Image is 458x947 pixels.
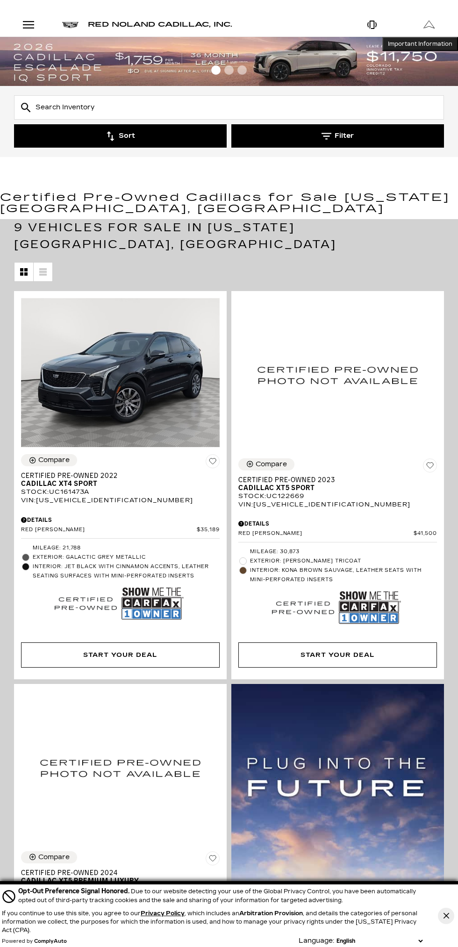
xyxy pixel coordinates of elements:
div: Language: [299,938,334,944]
span: Opt-Out Preference Signal Honored . [18,887,131,895]
span: Exterior: [PERSON_NAME] Tricoat [250,556,437,566]
div: Pricing Details - Certified Pre-Owned 2023 Cadillac XT5 Sport [238,520,437,528]
div: Compare [38,853,70,862]
span: $35,189 [197,527,220,534]
div: Start Your Deal [83,650,157,660]
span: Cadillac XT4 Sport [21,480,213,488]
span: Certified Pre-Owned 2022 [21,472,213,480]
span: Certified Pre-Owned 2024 [21,869,213,877]
button: Important Information [382,37,458,51]
span: Exterior: Galactic Grey Metallic [33,553,220,562]
span: Certified Pre-Owned 2023 [238,476,430,484]
span: Go to slide 3 [237,65,247,75]
span: Red Noland Cadillac, Inc. [88,21,232,28]
span: Red [PERSON_NAME] [21,527,197,534]
a: Privacy Policy [141,910,185,917]
img: 2024 Cadillac XT5 Premium Luxury [21,691,220,844]
span: 9 Vehicles for Sale in [US_STATE][GEOGRAPHIC_DATA], [GEOGRAPHIC_DATA] [14,221,336,251]
button: Save Vehicle [423,458,437,476]
div: VIN: [US_VEHICLE_IDENTIFICATION_NUMBER] [21,496,220,505]
span: Interior: Jet Black with Cinnamon accents, Leather seating surfaces with mini-perforated inserts [33,562,220,581]
span: Cadillac XT5 Sport [238,484,430,492]
div: Start Your Deal [21,642,220,668]
a: Certified Pre-Owned 2023Cadillac XT5 Sport [238,476,437,492]
span: Red [PERSON_NAME] [238,530,414,537]
button: Filter [231,124,444,148]
button: Close Button [438,908,454,924]
div: Compare [38,456,70,464]
strong: Arbitration Provision [239,910,303,917]
select: Language Select [334,937,425,945]
li: Mileage: 30,873 [238,547,437,556]
input: Search Inventory [14,95,444,120]
button: Sort [14,124,227,148]
button: Compare Vehicle [21,851,77,863]
button: Compare Vehicle [238,458,294,470]
div: Start Your Deal [238,642,437,668]
button: Save Vehicle [206,454,220,472]
div: Stock : UC161473A [21,488,220,496]
div: Due to our website detecting your use of the Global Privacy Control, you have been automatically ... [18,886,425,904]
img: 2022 Cadillac XT4 Sport [21,298,220,447]
img: Cadillac logo [62,22,79,28]
div: Start Your Deal [301,650,374,660]
span: Go to slide 2 [224,65,234,75]
a: Red [PERSON_NAME] $35,189 [21,527,220,534]
a: Certified Pre-Owned 2022Cadillac XT4 Sport [21,472,220,488]
img: 2023 Cadillac XT5 Sport [238,298,437,451]
p: If you continue to use this site, you agree to our , which includes an , and details the categori... [2,910,417,933]
a: Red Noland Cadillac, Inc. [88,21,232,28]
span: Cadillac XT5 Premium Luxury [21,877,213,885]
div: Compare [256,460,287,469]
div: Powered by [2,939,67,944]
button: Compare Vehicle [21,454,77,466]
img: Show Me the CARFAX 1-Owner Badge [122,583,184,625]
button: Save Vehicle [206,851,220,869]
span: Go to slide 1 [211,65,221,75]
a: Red [PERSON_NAME] $41,500 [238,530,437,537]
span: Interior: Kona Brown Sauvage, Leather seats with mini-perforated inserts [250,566,437,584]
a: ComplyAuto [34,939,67,944]
span: Important Information [388,40,452,48]
a: Open Phone Modal [343,13,401,36]
div: Stock : UC122669 [238,492,437,500]
a: Cadillac logo [62,21,79,28]
img: Show Me the CARFAX 1-Owner Badge [339,587,401,628]
img: Cadillac Certified Used Vehicle [55,589,117,619]
li: Mileage: 21,788 [21,543,220,553]
div: VIN: [US_VEHICLE_IDENTIFICATION_NUMBER] [238,500,437,509]
img: Cadillac Certified Used Vehicle [272,593,334,623]
div: Pricing Details - Certified Pre-Owned 2022 Cadillac XT4 Sport [21,516,220,524]
a: Certified Pre-Owned 2024Cadillac XT5 Premium Luxury [21,869,220,885]
span: $41,500 [414,530,437,537]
